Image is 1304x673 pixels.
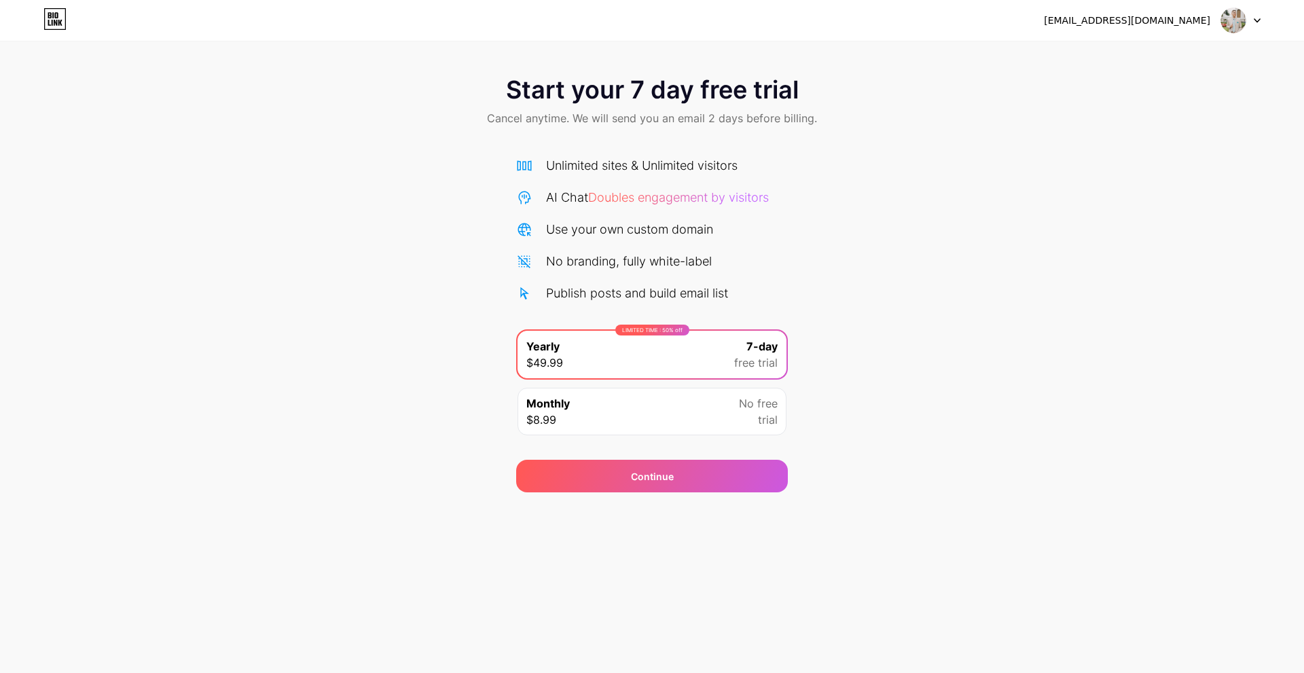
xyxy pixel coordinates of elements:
div: No branding, fully white-label [546,252,712,270]
span: 7-day [746,338,778,354]
span: trial [758,412,778,428]
div: LIMITED TIME : 50% off [615,325,689,335]
span: $49.99 [526,354,563,371]
span: Cancel anytime. We will send you an email 2 days before billing. [487,110,817,126]
span: $8.99 [526,412,556,428]
span: Start your 7 day free trial [506,76,799,103]
div: AI Chat [546,188,769,206]
div: [EMAIL_ADDRESS][DOMAIN_NAME] [1044,14,1210,28]
div: Continue [631,469,674,484]
div: Unlimited sites & Unlimited visitors [546,156,738,175]
div: Publish posts and build email list [546,284,728,302]
span: Doubles engagement by visitors [588,190,769,204]
div: Use your own custom domain [546,220,713,238]
img: cesarcaracciolo [1220,7,1246,33]
span: free trial [734,354,778,371]
span: Monthly [526,395,570,412]
span: Yearly [526,338,560,354]
span: No free [739,395,778,412]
